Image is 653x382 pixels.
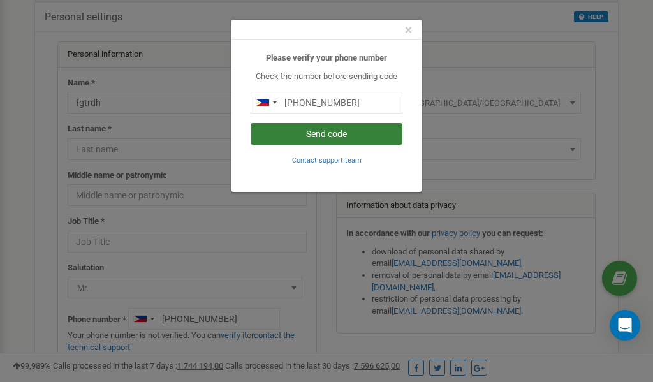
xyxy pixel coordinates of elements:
[251,123,402,145] button: Send code
[405,24,412,37] button: Close
[251,92,281,113] div: Telephone country code
[266,53,387,62] b: Please verify your phone number
[292,156,362,165] small: Contact support team
[292,155,362,165] a: Contact support team
[405,22,412,38] span: ×
[251,92,402,114] input: 0905 123 4567
[251,71,402,83] p: Check the number before sending code
[610,310,640,341] div: Open Intercom Messenger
